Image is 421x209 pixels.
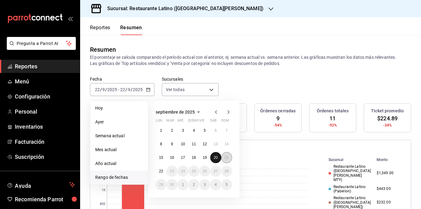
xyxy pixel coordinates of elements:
[204,128,206,133] abbr: 5 de septiembre de 2025
[188,119,225,125] abbr: jueves
[199,119,204,125] abbr: viernes
[214,155,218,160] abbr: 20 de septiembre de 2025
[156,152,166,163] button: 15 de septiembre de 2025
[188,139,199,150] button: 11 de septiembre de 2025
[95,133,143,139] span: Semana actual
[199,125,210,136] button: 5 de septiembre de 2025
[7,37,76,50] button: Pregunta a Parrot AI
[329,196,372,209] div: Restaurante Latino ([GEOGRAPHIC_DATA][PERSON_NAME])
[199,166,210,177] button: 26 de septiembre de 2025
[120,25,142,35] button: Resumen
[95,160,143,167] span: Año actual
[210,119,217,125] abbr: sábado
[166,152,177,163] button: 16 de septiembre de 2025
[203,142,207,146] abbr: 12 de septiembre de 2025
[102,87,105,92] input: --
[166,125,177,136] button: 2 de septiembre de 2025
[214,169,218,173] abbr: 27 de septiembre de 2025
[193,128,195,133] abbr: 4 de septiembre de 2025
[319,156,374,163] th: Sucursal
[221,166,232,177] button: 28 de septiembre de 2025
[15,77,75,86] span: Menú
[181,142,185,146] abbr: 10 de septiembre de 2025
[329,123,337,128] span: -92%
[160,128,162,133] abbr: 1 de septiembre de 2025
[90,77,154,81] label: Fecha
[203,169,207,173] abbr: 26 de septiembre de 2025
[329,185,372,194] div: Restaurante Latino (Pabellon)
[15,92,75,101] span: Configuración
[383,123,392,128] span: -34%
[166,119,174,125] abbr: martes
[15,107,75,116] span: Personal
[133,87,143,92] input: ----
[199,139,210,150] button: 12 de septiembre de 2025
[171,128,173,133] abbr: 2 de septiembre de 2025
[156,110,195,115] span: septiembre de 2025
[178,166,188,177] button: 24 de septiembre de 2025
[156,125,166,136] button: 1 de septiembre de 2025
[159,155,163,160] abbr: 15 de septiembre de 2025
[68,16,73,21] button: open_drawer_menu
[159,169,163,173] abbr: 22 de septiembre de 2025
[226,128,228,133] abbr: 7 de septiembre de 2025
[377,114,398,123] span: $224.89
[329,114,336,123] span: 11
[15,153,75,161] span: Suscripción
[215,183,217,187] abbr: 4 de octubre de 2025
[102,189,106,192] text: 1K
[329,164,372,182] div: Restaurante Latino ([GEOGRAPHIC_DATA][PERSON_NAME] MTY)
[125,87,127,92] span: /
[166,139,177,150] button: 9 de septiembre de 2025
[166,86,185,93] span: Ver todas
[371,108,404,114] h3: Ticket promedio
[181,155,185,160] abbr: 17 de septiembre de 2025
[210,139,221,150] button: 13 de septiembre de 2025
[188,125,199,136] button: 4 de septiembre de 2025
[214,142,218,146] abbr: 13 de septiembre de 2025
[182,128,184,133] abbr: 3 de septiembre de 2025
[156,166,166,177] button: 22 de septiembre de 2025
[90,54,411,66] p: El porcentaje se calcula comparando el período actual con el anterior, ej. semana actual vs. sema...
[225,155,229,160] abbr: 21 de septiembre de 2025
[221,152,232,163] button: 21 de septiembre de 2025
[203,155,207,160] abbr: 19 de septiembre de 2025
[95,105,143,111] span: Hoy
[178,179,188,190] button: 1 de octubre de 2025
[95,119,143,125] span: Ayer
[95,87,100,92] input: --
[178,119,183,125] abbr: miércoles
[128,87,131,92] input: --
[188,166,199,177] button: 25 de septiembre de 2025
[156,139,166,150] button: 8 de septiembre de 2025
[260,108,296,114] h3: Órdenes cerradas
[156,119,162,125] abbr: lunes
[225,142,229,146] abbr: 14 de septiembre de 2025
[199,179,210,190] button: 3 de octubre de 2025
[188,179,199,190] button: 2 de octubre de 2025
[15,138,75,146] span: Facturación
[178,125,188,136] button: 3 de septiembre de 2025
[181,169,185,173] abbr: 24 de septiembre de 2025
[374,163,403,183] td: $1,349.00
[192,169,196,173] abbr: 25 de septiembre de 2025
[178,152,188,163] button: 17 de septiembre de 2025
[100,203,105,206] text: 800
[120,87,125,92] input: --
[90,25,110,35] button: Reportes
[95,147,143,153] span: Mes actual
[105,87,107,92] span: /
[90,25,142,35] div: navigation tabs
[90,45,116,54] div: Resumen
[4,45,76,51] a: Pregunta a Parrot AI
[159,183,163,187] abbr: 29 de septiembre de 2025
[221,119,229,125] abbr: domingo
[374,183,403,195] td: $443.00
[160,142,162,146] abbr: 8 de septiembre de 2025
[156,108,202,116] button: septiembre de 2025
[199,152,210,163] button: 19 de septiembre de 2025
[210,166,221,177] button: 27 de septiembre de 2025
[210,125,221,136] button: 6 de septiembre de 2025
[17,40,66,47] span: Pregunta a Parrot AI
[15,195,75,203] span: Recomienda Parrot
